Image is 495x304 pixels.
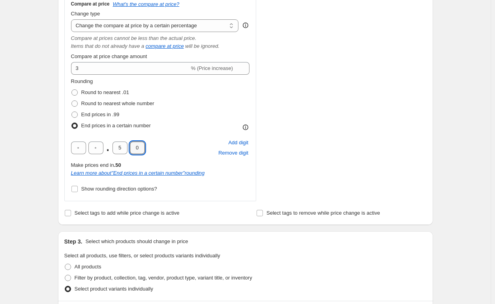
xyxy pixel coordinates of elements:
input: ﹡ [112,142,127,154]
span: Compare at price change amount [71,53,147,59]
input: -15 [71,62,189,75]
i: Learn more about " End prices in a certain number " rounding [71,170,205,176]
span: Remove digit [218,149,248,157]
span: Rounding [71,78,93,84]
span: Select tags to remove while price change is active [266,210,380,216]
h3: Compare at price [71,1,110,7]
span: Filter by product, collection, tag, vendor, product type, variant title, or inventory [75,275,252,281]
input: ﹡ [130,142,145,154]
span: . [106,142,110,154]
span: End prices in .99 [81,111,120,117]
span: End prices in a certain number [81,123,151,128]
span: Select product variants individually [75,286,153,292]
span: Show rounding direction options? [81,186,157,192]
div: help [242,21,249,29]
span: Select all products, use filters, or select products variants individually [64,253,220,259]
span: Change type [71,11,100,17]
i: will be ignored. [185,43,219,49]
span: Round to nearest whole number [81,100,154,106]
span: Select tags to add while price change is active [75,210,180,216]
span: Make prices end in [71,162,121,168]
button: What's the compare at price? [113,1,180,7]
input: ﹡ [88,142,103,154]
span: % (Price increase) [191,65,233,71]
span: All products [75,264,101,270]
b: .50 [114,162,121,168]
input: ﹡ [71,142,86,154]
span: Add digit [228,139,248,147]
button: compare at price [146,43,184,49]
p: Select which products should change in price [85,238,188,245]
a: Learn more about"End prices in a certain number"rounding [71,170,205,176]
span: Round to nearest .01 [81,89,129,95]
button: Add placeholder [227,138,249,148]
i: Items that do not already have a [71,43,144,49]
button: Remove placeholder [217,148,249,158]
h2: Step 3. [64,238,82,245]
i: Compare at prices cannot be less than the actual price. [71,35,197,41]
